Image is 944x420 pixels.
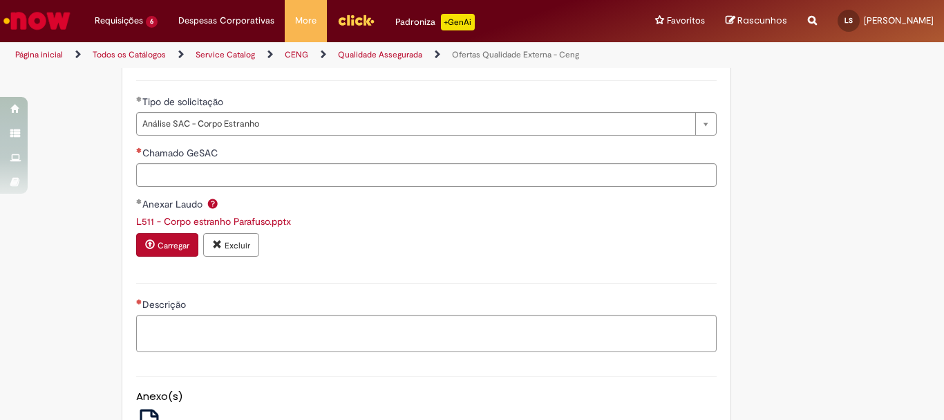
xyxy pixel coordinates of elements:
span: [PERSON_NAME] [864,15,934,26]
span: Necessários [136,299,142,304]
a: Todos os Catálogos [93,49,166,60]
span: Análise SAC - Corpo Estranho [142,113,688,135]
div: Padroniza [395,14,475,30]
a: Ofertas Qualidade Externa - Ceng [452,49,579,60]
span: Anexar Laudo [142,198,205,210]
span: LS [844,16,853,25]
span: More [295,14,317,28]
a: Download de L511 - Corpo estranho Parafuso.pptx [136,215,291,228]
span: Tipo de solicitação [142,95,226,108]
img: ServiceNow [1,7,73,35]
span: Obrigatório Preenchido [136,199,142,204]
a: Página inicial [15,49,63,60]
button: Carregar anexo de Anexar Laudo Required [136,233,198,257]
small: Excluir [225,240,250,251]
a: Service Catalog [196,49,255,60]
textarea: Descrição [136,315,717,352]
img: click_logo_yellow_360x200.png [337,10,375,30]
p: +GenAi [441,14,475,30]
button: Excluir anexo L511 - Corpo estranho Parafuso.pptx [203,233,259,257]
span: Requisições [95,14,143,28]
span: Despesas Corporativas [178,14,274,28]
a: CENG [285,49,308,60]
ul: Trilhas de página [10,42,619,68]
input: Chamado GeSAC [136,163,717,187]
a: Rascunhos [726,15,787,28]
small: Carregar [158,240,189,251]
span: Necessários [136,147,142,153]
span: Ajuda para Anexar Laudo [205,198,221,209]
span: Obrigatório Preenchido [136,96,142,102]
h5: Anexo(s) [136,391,717,403]
span: 6 [146,16,158,28]
span: Descrição [142,298,189,311]
span: Rascunhos [737,14,787,27]
span: Favoritos [667,14,705,28]
a: Qualidade Assegurada [338,49,422,60]
span: Chamado GeSAC [142,147,220,159]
